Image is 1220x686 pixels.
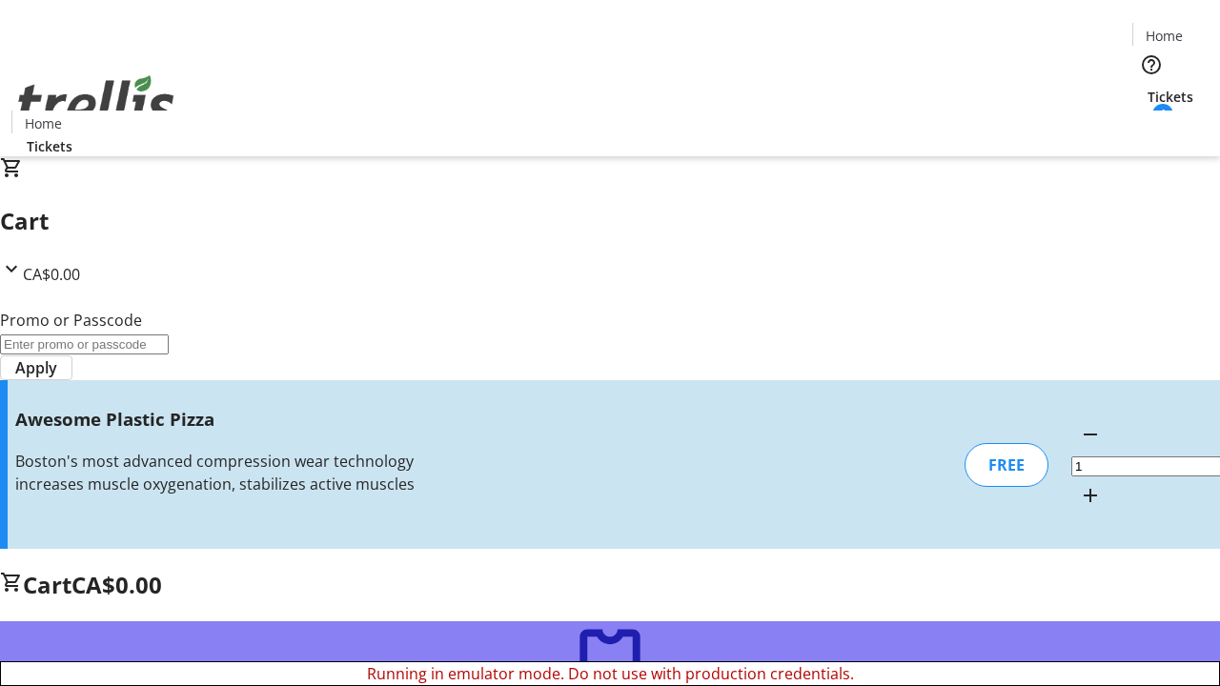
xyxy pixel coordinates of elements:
[1071,476,1109,514] button: Increment by one
[11,54,181,150] img: Orient E2E Organization FZWMiyZG2E's Logo
[965,443,1048,487] div: FREE
[27,136,72,156] span: Tickets
[12,113,73,133] a: Home
[23,264,80,285] span: CA$0.00
[25,113,62,133] span: Home
[15,356,57,379] span: Apply
[15,450,432,495] div: Boston's most advanced compression wear technology increases muscle oxygenation, stabilizes activ...
[1132,46,1170,84] button: Help
[1146,26,1183,46] span: Home
[1133,26,1194,46] a: Home
[1071,415,1109,454] button: Decrement by one
[11,136,88,156] a: Tickets
[1148,87,1193,107] span: Tickets
[1132,107,1170,145] button: Cart
[1132,87,1209,107] a: Tickets
[71,569,162,600] span: CA$0.00
[15,406,432,433] h3: Awesome Plastic Pizza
